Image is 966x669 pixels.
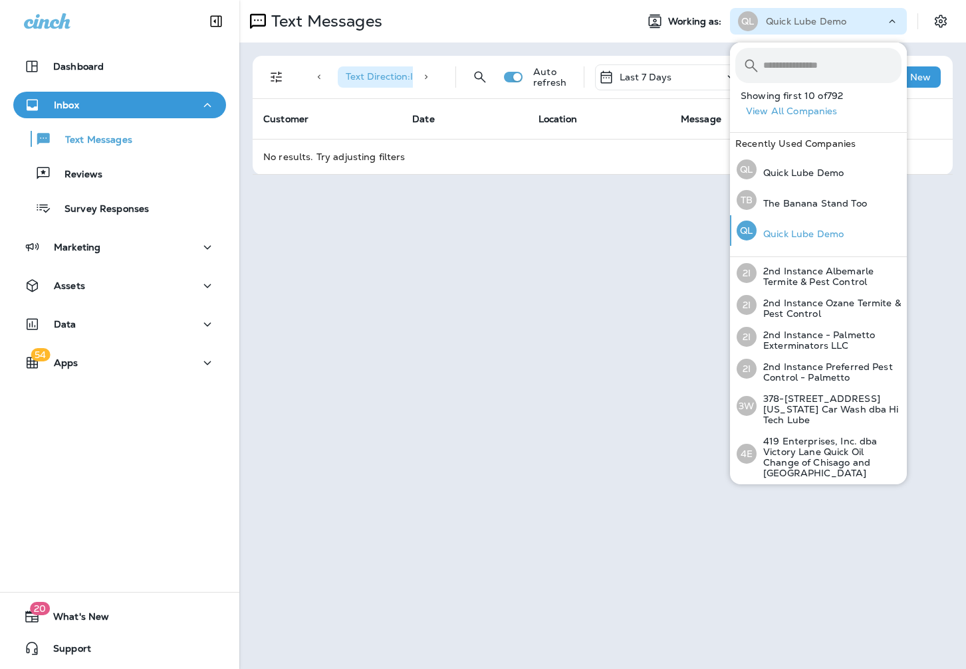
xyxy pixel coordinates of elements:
button: QLQuick Lube Demo [730,154,907,185]
p: 419 Enterprises, Inc. dba Victory Lane Quick Oil Change of Chisago and [GEOGRAPHIC_DATA] [757,436,902,478]
button: Inbox [13,92,226,118]
button: Text Messages [13,125,226,153]
span: Working as: [668,16,725,27]
button: Assets [13,272,226,299]
button: Filters [263,64,290,90]
p: Text Messages [266,11,382,31]
div: 2I [737,359,757,379]
button: TBThe Banana Stand Too [730,185,907,215]
button: 4E419 Enterprises, Inc. dba Victory Lane Quick Oil Change of Chisago and [GEOGRAPHIC_DATA] [730,427,907,480]
p: Survey Responses [51,203,149,216]
button: 20What's New [13,603,226,630]
span: 54 [31,348,50,361]
div: TB [737,190,757,210]
div: QL [737,221,757,240]
p: The Banana Stand Too [757,198,867,209]
p: Assets [54,280,85,291]
p: Reviews [51,169,102,181]
div: 2I [737,327,757,347]
p: Apps [54,357,78,368]
button: 2I2nd Instance Ozane Termite & Pest Control [730,289,907,321]
p: 2nd Instance Albemarle Termite & Pest Control [757,266,902,287]
p: Auto refresh [533,66,572,88]
button: Support [13,635,226,662]
button: Data [13,311,226,337]
p: New [910,72,931,82]
button: Search Messages [467,64,493,90]
button: Survey Responses [13,194,226,222]
button: Settings [929,9,953,33]
div: 2I [737,295,757,315]
p: Inbox [54,100,79,110]
p: Dashboard [53,61,104,72]
span: Customer [263,113,308,125]
p: Quick Lube Demo [757,229,844,239]
span: Text Direction : Incoming [346,70,451,82]
p: Showing first 10 of 792 [741,90,907,101]
button: View All Companies [741,101,907,122]
button: Dashboard [13,53,226,80]
div: Recently Used Companies [730,133,907,154]
button: Marketing [13,234,226,260]
p: Text Messages [52,134,132,147]
p: 378-[STREET_ADDRESS][US_STATE] Car Wash dba Hi Tech Lube [757,393,902,425]
div: QL [737,159,757,179]
p: Data [54,319,76,330]
button: Collapse Sidebar [197,8,235,35]
button: 2I2nd Instance - Palmetto Exterminators LLC [730,321,907,353]
button: 2I2nd Instance Albemarle Termite & Pest Control [730,257,907,289]
button: QLQuick Lube Demo [730,215,907,246]
td: No results. Try adjusting filters [253,139,953,174]
div: Text Direction:Incoming [338,66,473,88]
button: Reviews [13,159,226,187]
div: 4E [737,444,757,464]
span: Date [412,113,435,125]
div: 3W [737,396,757,416]
span: What's New [40,611,109,627]
button: 54Apps [13,349,226,376]
span: 20 [30,602,50,615]
p: 2nd Instance - Palmetto Exterminators LLC [757,330,902,351]
div: QL [738,11,758,31]
span: Location [539,113,577,125]
span: Message [681,113,721,125]
p: 2nd Instance Ozane Termite & Pest Control [757,298,902,319]
button: 3W378-[STREET_ADDRESS][US_STATE] Car Wash dba Hi Tech Lube [730,385,907,427]
button: 2I2nd Instance Preferred Pest Control - Palmetto [730,353,907,385]
p: Marketing [54,242,100,252]
span: Support [40,643,91,659]
p: Last 7 Days [620,72,672,82]
div: 2I [737,263,757,283]
p: 2nd Instance Preferred Pest Control - Palmetto [757,361,902,383]
p: Quick Lube Demo [766,16,846,27]
button: 4M4 Monkeys LLC dba Grease Monkey [730,480,907,512]
p: Quick Lube Demo [757,167,844,178]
